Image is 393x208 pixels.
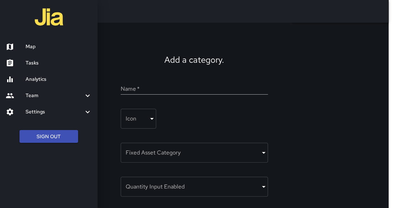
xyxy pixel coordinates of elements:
[20,130,78,143] button: Sign Out
[26,75,92,83] h6: Analytics
[26,59,92,67] h6: Tasks
[26,108,83,116] h6: Settings
[35,3,63,31] img: jia-logo
[26,43,92,51] h6: Map
[26,92,83,100] h6: Team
